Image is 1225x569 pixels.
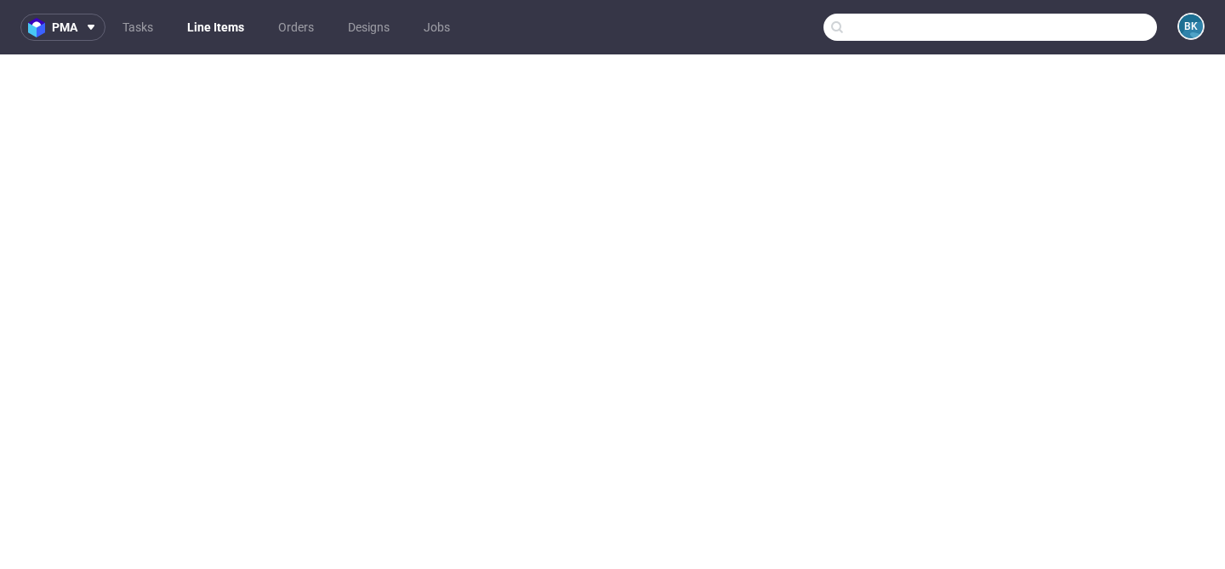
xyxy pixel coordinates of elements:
[20,14,105,41] button: pma
[52,21,77,33] span: pma
[112,14,163,41] a: Tasks
[268,14,324,41] a: Orders
[177,14,254,41] a: Line Items
[28,18,52,37] img: logo
[413,14,460,41] a: Jobs
[1179,14,1203,38] figcaption: BK
[338,14,400,41] a: Designs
